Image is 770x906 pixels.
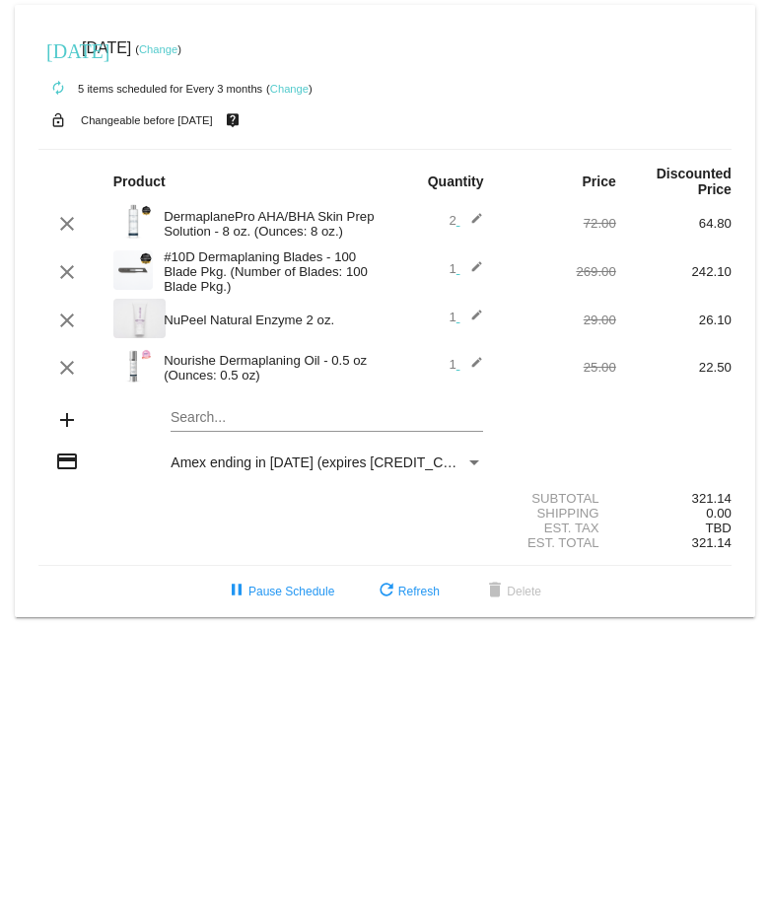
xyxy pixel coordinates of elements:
[459,260,483,284] mat-icon: edit
[616,264,732,279] div: 242.10
[501,535,616,550] div: Est. Total
[113,346,153,385] img: 5.png
[46,77,70,101] mat-icon: autorenew
[657,166,732,197] strong: Discounted Price
[113,250,153,290] img: Cart-Images-32.png
[55,450,79,473] mat-icon: credit_card
[501,521,616,535] div: Est. Tax
[154,353,385,383] div: Nourishe Dermaplaning Oil - 0.5 oz (Ounces: 0.5 oz)
[171,454,523,470] span: Amex ending in [DATE] (expires [CREDIT_CARD_DATA])
[154,313,385,327] div: NuPeel Natural Enzyme 2 oz.
[449,213,483,228] span: 2
[706,521,732,535] span: TBD
[501,264,616,279] div: 269.00
[270,83,309,95] a: Change
[459,356,483,380] mat-icon: edit
[113,174,166,189] strong: Product
[221,107,245,133] mat-icon: live_help
[46,107,70,133] mat-icon: lock_open
[449,310,483,324] span: 1
[55,356,79,380] mat-icon: clear
[483,585,541,598] span: Delete
[449,261,483,276] span: 1
[583,174,616,189] strong: Price
[154,249,385,294] div: #10D Dermaplaning Blades - 100 Blade Pkg. (Number of Blades: 100 Blade Pkg.)
[135,43,181,55] small: ( )
[459,212,483,236] mat-icon: edit
[359,574,455,609] button: Refresh
[38,83,262,95] small: 5 items scheduled for Every 3 months
[154,209,385,239] div: DermaplanePro AHA/BHA Skin Prep Solution - 8 oz. (Ounces: 8 oz.)
[46,37,70,61] mat-icon: [DATE]
[55,309,79,332] mat-icon: clear
[449,357,483,372] span: 1
[501,313,616,327] div: 29.00
[692,535,732,550] span: 321.14
[501,491,616,506] div: Subtotal
[81,114,213,126] small: Changeable before [DATE]
[55,408,79,432] mat-icon: add
[225,585,334,598] span: Pause Schedule
[501,360,616,375] div: 25.00
[266,83,313,95] small: ( )
[616,216,732,231] div: 64.80
[171,410,483,426] input: Search...
[375,585,440,598] span: Refresh
[616,313,732,327] div: 26.10
[55,212,79,236] mat-icon: clear
[209,574,350,609] button: Pause Schedule
[171,454,483,470] mat-select: Payment Method
[616,360,732,375] div: 22.50
[706,506,732,521] span: 0.00
[616,491,732,506] div: 321.14
[55,260,79,284] mat-icon: clear
[467,574,557,609] button: Delete
[501,506,616,521] div: Shipping
[225,580,248,603] mat-icon: pause
[428,174,484,189] strong: Quantity
[483,580,507,603] mat-icon: delete
[375,580,398,603] mat-icon: refresh
[113,299,166,338] img: RenoPhotographer_%C2%A9MarcelloRostagni2018_HeadshotPhotographyReno_IMG_0584.jpg
[139,43,177,55] a: Change
[459,309,483,332] mat-icon: edit
[501,216,616,231] div: 72.00
[113,202,153,242] img: Cart-Images-24.png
